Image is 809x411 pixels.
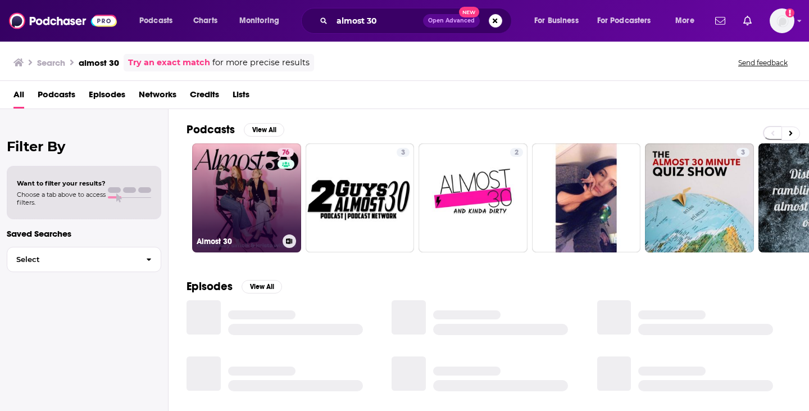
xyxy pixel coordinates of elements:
h2: Filter By [7,138,161,155]
a: 3 [737,148,749,157]
span: More [675,13,694,29]
a: 2 [419,143,528,252]
a: Show notifications dropdown [711,11,730,30]
a: 3 [397,148,410,157]
a: 76 [278,148,294,157]
span: Choose a tab above to access filters. [17,191,106,206]
span: Select [7,256,137,263]
a: Try an exact match [128,56,210,69]
div: Search podcasts, credits, & more... [312,8,522,34]
a: PodcastsView All [187,123,284,137]
span: Monitoring [239,13,279,29]
h3: almost 30 [79,57,119,68]
button: open menu [131,12,187,30]
button: open menu [667,12,708,30]
a: Lists [233,85,249,109]
span: For Podcasters [597,13,651,29]
a: All [13,85,24,109]
a: EpisodesView All [187,279,282,293]
span: Podcasts [139,13,172,29]
a: Credits [190,85,219,109]
span: For Business [534,13,579,29]
h2: Episodes [187,279,233,293]
img: Podchaser - Follow, Share and Rate Podcasts [9,10,117,31]
button: Show profile menu [770,8,794,33]
span: Want to filter your results? [17,179,106,187]
input: Search podcasts, credits, & more... [332,12,423,30]
a: 76Almost 30 [192,143,301,252]
button: open menu [526,12,593,30]
button: View All [244,123,284,137]
p: Saved Searches [7,228,161,239]
a: Show notifications dropdown [739,11,756,30]
span: for more precise results [212,56,310,69]
svg: Add a profile image [785,8,794,17]
button: Open AdvancedNew [423,14,480,28]
a: 3 [306,143,415,252]
span: Charts [193,13,217,29]
span: 76 [282,147,289,159]
button: View All [242,280,282,293]
span: Logged in as gabrielle.gantz [770,8,794,33]
button: open menu [590,12,667,30]
a: Episodes [89,85,125,109]
span: Open Advanced [428,18,475,24]
a: 2 [510,148,523,157]
button: Send feedback [735,58,791,67]
img: User Profile [770,8,794,33]
button: Select [7,247,161,272]
h3: Search [37,57,65,68]
span: New [459,7,479,17]
h3: Almost 30 [197,237,278,246]
a: Networks [139,85,176,109]
button: open menu [231,12,294,30]
span: 3 [401,147,405,159]
a: Charts [186,12,224,30]
span: 2 [515,147,519,159]
h2: Podcasts [187,123,235,137]
a: Podcasts [38,85,75,109]
span: 3 [741,147,745,159]
a: 3 [645,143,754,252]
